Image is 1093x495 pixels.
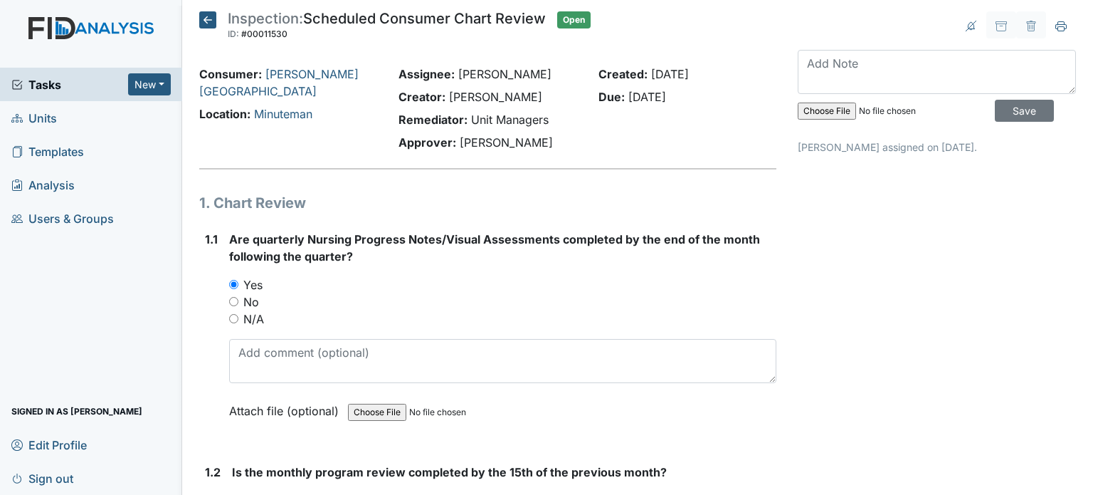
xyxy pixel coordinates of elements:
[128,73,171,95] button: New
[199,192,776,214] h1: 1. Chart Review
[458,67,551,81] span: [PERSON_NAME]
[228,28,239,39] span: ID:
[199,67,262,81] strong: Consumer:
[229,314,238,323] input: N/A
[229,280,238,289] input: Yes
[243,311,264,328] label: N/A
[11,434,87,456] span: Edit Profile
[11,76,128,93] a: Tasks
[205,464,221,481] label: 1.2
[232,465,667,479] span: Is the monthly program review completed by the 15th of the previous month?
[471,113,549,127] span: Unit Managers
[628,90,666,104] span: [DATE]
[598,67,648,81] strong: Created:
[11,174,75,196] span: Analysis
[241,28,287,39] span: #00011530
[995,100,1054,122] input: Save
[254,107,312,121] a: Minuteman
[398,113,468,127] strong: Remediator:
[798,140,1076,155] p: [PERSON_NAME] assigned on [DATE].
[229,297,238,306] input: No
[398,67,455,81] strong: Assignee:
[229,232,760,264] span: Are quarterly Nursing Progress Notes/Visual Assessments completed by the end of the month followi...
[243,293,259,311] label: No
[243,276,263,293] label: Yes
[228,10,303,27] span: Inspection:
[398,90,445,104] strong: Creator:
[11,400,142,422] span: Signed in as [PERSON_NAME]
[598,90,625,104] strong: Due:
[205,231,218,248] label: 1.1
[557,11,591,28] span: Open
[199,67,359,98] a: [PERSON_NAME][GEOGRAPHIC_DATA]
[229,395,344,420] label: Attach file (optional)
[199,107,250,121] strong: Location:
[11,107,57,129] span: Units
[449,90,542,104] span: [PERSON_NAME]
[460,135,553,150] span: [PERSON_NAME]
[11,467,73,489] span: Sign out
[398,135,456,150] strong: Approver:
[651,67,689,81] span: [DATE]
[11,207,114,229] span: Users & Groups
[11,140,84,162] span: Templates
[228,11,546,43] div: Scheduled Consumer Chart Review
